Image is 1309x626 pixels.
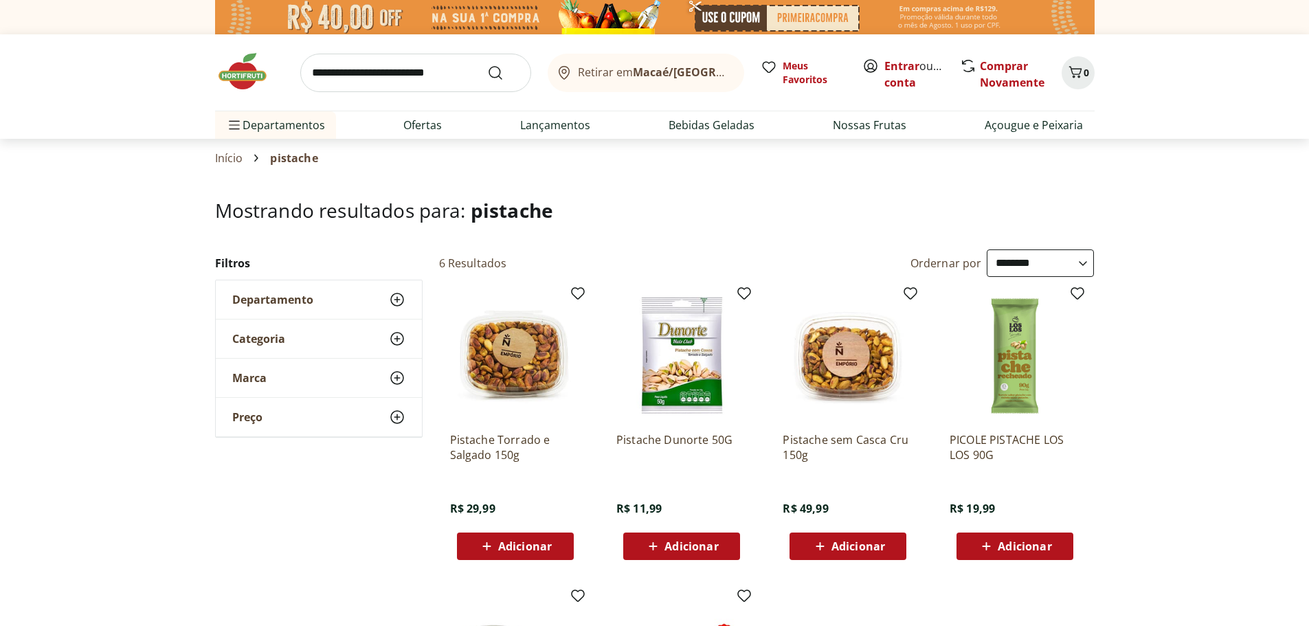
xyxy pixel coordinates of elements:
span: Meus Favoritos [783,59,846,87]
a: Criar conta [884,58,960,90]
span: R$ 11,99 [616,501,662,516]
img: Pistache sem Casca Cru 150g [783,291,913,421]
a: Pistache sem Casca Cru 150g [783,432,913,462]
span: Preço [232,410,262,424]
span: Categoria [232,332,285,346]
span: Adicionar [664,541,718,552]
a: Entrar [884,58,919,74]
a: Bebidas Geladas [669,117,754,133]
a: Início [215,152,243,164]
span: R$ 29,99 [450,501,495,516]
button: Menu [226,109,243,142]
span: Retirar em [578,66,730,78]
span: ou [884,58,946,91]
a: Pistache Torrado e Salgado 150g [450,432,581,462]
img: Pistache Dunorte 50G [616,291,747,421]
button: Preço [216,398,422,436]
span: pistache [270,152,317,164]
button: Adicionar [457,533,574,560]
button: Retirar emMacaé/[GEOGRAPHIC_DATA] [548,54,744,92]
h2: 6 Resultados [439,256,507,271]
a: Meus Favoritos [761,59,846,87]
img: Hortifruti [215,51,284,92]
span: Departamento [232,293,313,306]
span: Marca [232,371,267,385]
h2: Filtros [215,249,423,277]
span: Departamentos [226,109,325,142]
span: Adicionar [498,541,552,552]
span: R$ 49,99 [783,501,828,516]
a: Açougue e Peixaria [985,117,1083,133]
button: Adicionar [623,533,740,560]
a: Comprar Novamente [980,58,1044,90]
a: Lançamentos [520,117,590,133]
span: R$ 19,99 [950,501,995,516]
h1: Mostrando resultados para: [215,199,1095,221]
b: Macaé/[GEOGRAPHIC_DATA] [633,65,787,80]
button: Carrinho [1062,56,1095,89]
span: 0 [1084,66,1089,79]
button: Adicionar [956,533,1073,560]
span: Adicionar [831,541,885,552]
img: PICOLE PISTACHE LOS LOS 90G [950,291,1080,421]
a: Nossas Frutas [833,117,906,133]
button: Departamento [216,280,422,319]
button: Categoria [216,320,422,358]
span: Adicionar [998,541,1051,552]
img: Pistache Torrado e Salgado 150g [450,291,581,421]
a: PICOLE PISTACHE LOS LOS 90G [950,432,1080,462]
button: Marca [216,359,422,397]
a: Pistache Dunorte 50G [616,432,747,462]
input: search [300,54,531,92]
span: pistache [471,197,553,223]
a: Ofertas [403,117,442,133]
button: Submit Search [487,65,520,81]
label: Ordernar por [910,256,982,271]
button: Adicionar [790,533,906,560]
